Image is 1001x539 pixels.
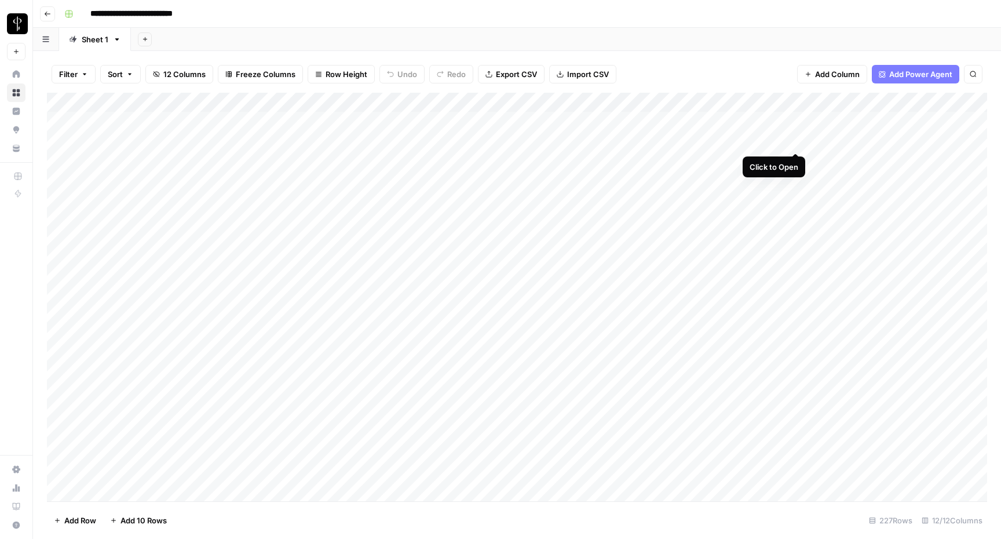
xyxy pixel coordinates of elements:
button: Freeze Columns [218,65,303,83]
button: Sort [100,65,141,83]
span: Freeze Columns [236,68,295,80]
span: Import CSV [567,68,609,80]
span: Row Height [326,68,367,80]
button: Row Height [308,65,375,83]
a: Sheet 1 [59,28,131,51]
button: Help + Support [7,516,25,534]
button: Redo [429,65,473,83]
span: Undo [397,68,417,80]
div: Sheet 1 [82,34,108,45]
span: Add Power Agent [889,68,952,80]
a: Usage [7,479,25,497]
a: Browse [7,83,25,102]
button: 12 Columns [145,65,213,83]
a: Learning Hub [7,497,25,516]
span: Export CSV [496,68,537,80]
span: Redo [447,68,466,80]
button: Undo [379,65,425,83]
button: Import CSV [549,65,616,83]
span: Add Row [64,515,96,526]
button: Workspace: LP Production Workloads [7,9,25,38]
img: LP Production Workloads Logo [7,13,28,34]
a: Your Data [7,139,25,158]
button: Add Column [797,65,867,83]
span: Add 10 Rows [120,515,167,526]
a: Opportunities [7,121,25,139]
span: Sort [108,68,123,80]
div: Click to Open [750,161,798,173]
button: Add Power Agent [872,65,959,83]
span: Filter [59,68,78,80]
button: Export CSV [478,65,545,83]
span: Add Column [815,68,860,80]
div: 227 Rows [864,511,917,530]
button: Add Row [47,511,103,530]
button: Filter [52,65,96,83]
span: 12 Columns [163,68,206,80]
a: Home [7,65,25,83]
button: Add 10 Rows [103,511,174,530]
a: Settings [7,460,25,479]
a: Insights [7,102,25,121]
div: 12/12 Columns [917,511,987,530]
